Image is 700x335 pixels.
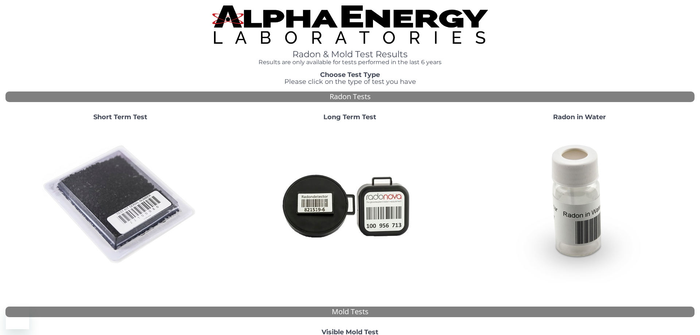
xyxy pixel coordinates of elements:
strong: Short Term Test [93,113,147,121]
img: ShortTerm.jpg [42,126,199,283]
strong: Radon in Water [553,113,606,121]
img: TightCrop.jpg [212,5,488,44]
img: Radtrak2vsRadtrak3.jpg [272,126,428,283]
h4: Results are only available for tests performed in the last 6 years [212,59,488,66]
h1: Radon & Mold Test Results [212,50,488,59]
div: Radon Tests [5,91,695,102]
strong: Choose Test Type [320,71,380,79]
div: Mold Tests [5,307,695,317]
span: Please click on the type of test you have [284,78,416,86]
iframe: Button to launch messaging window [6,306,29,329]
strong: Long Term Test [323,113,376,121]
img: RadoninWater.jpg [501,126,658,283]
